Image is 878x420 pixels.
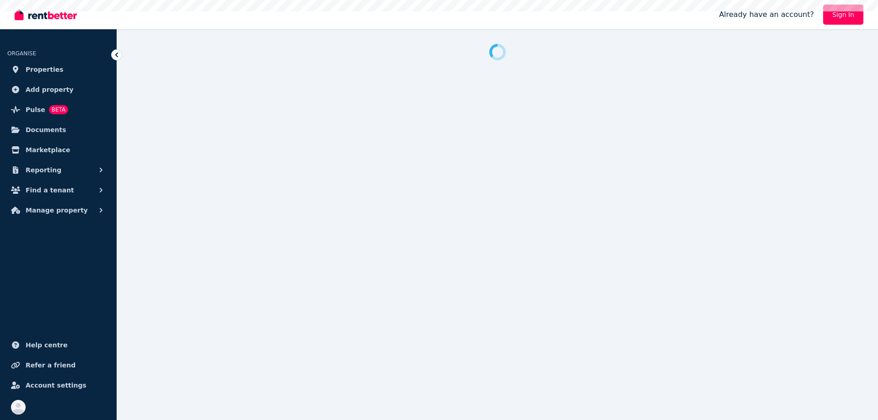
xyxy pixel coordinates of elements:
[823,5,863,25] a: Sign In
[7,101,109,119] a: PulseBETA
[26,64,64,75] span: Properties
[26,104,45,115] span: Pulse
[719,9,814,20] span: Already have an account?
[7,336,109,354] a: Help centre
[49,105,68,114] span: BETA
[15,8,77,21] img: RentBetter
[7,80,109,99] a: Add property
[7,50,36,57] span: ORGANISE
[26,165,61,175] span: Reporting
[7,376,109,394] a: Account settings
[7,356,109,374] a: Refer a friend
[7,201,109,219] button: Manage property
[7,121,109,139] a: Documents
[7,60,109,79] a: Properties
[26,380,86,391] span: Account settings
[26,144,70,155] span: Marketplace
[26,124,66,135] span: Documents
[7,161,109,179] button: Reporting
[7,181,109,199] button: Find a tenant
[7,141,109,159] a: Marketplace
[26,340,68,351] span: Help centre
[26,360,75,371] span: Refer a friend
[26,185,74,196] span: Find a tenant
[26,205,88,216] span: Manage property
[26,84,74,95] span: Add property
